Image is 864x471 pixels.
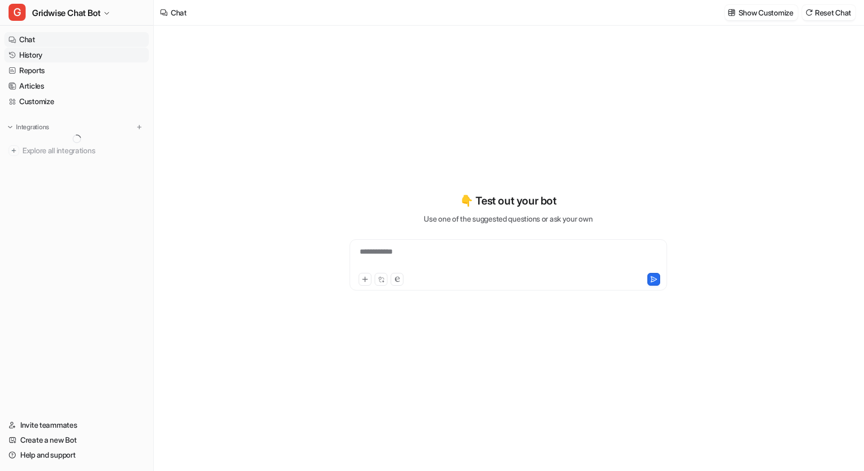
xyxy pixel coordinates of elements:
[4,32,149,47] a: Chat
[4,63,149,78] a: Reports
[9,4,26,21] span: G
[4,94,149,109] a: Customize
[22,142,145,159] span: Explore all integrations
[6,123,14,131] img: expand menu
[16,123,49,131] p: Integrations
[424,213,592,224] p: Use one of the suggested questions or ask your own
[739,7,794,18] p: Show Customize
[460,193,556,209] p: 👇 Test out your bot
[4,122,52,132] button: Integrations
[9,145,19,156] img: explore all integrations
[32,5,100,20] span: Gridwise Chat Bot
[4,143,149,158] a: Explore all integrations
[802,5,855,20] button: Reset Chat
[4,433,149,448] a: Create a new Bot
[136,123,143,131] img: menu_add.svg
[728,9,735,17] img: customize
[171,7,187,18] div: Chat
[4,418,149,433] a: Invite teammates
[4,48,149,62] a: History
[4,448,149,462] a: Help and support
[805,9,813,17] img: reset
[725,5,798,20] button: Show Customize
[4,78,149,93] a: Articles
